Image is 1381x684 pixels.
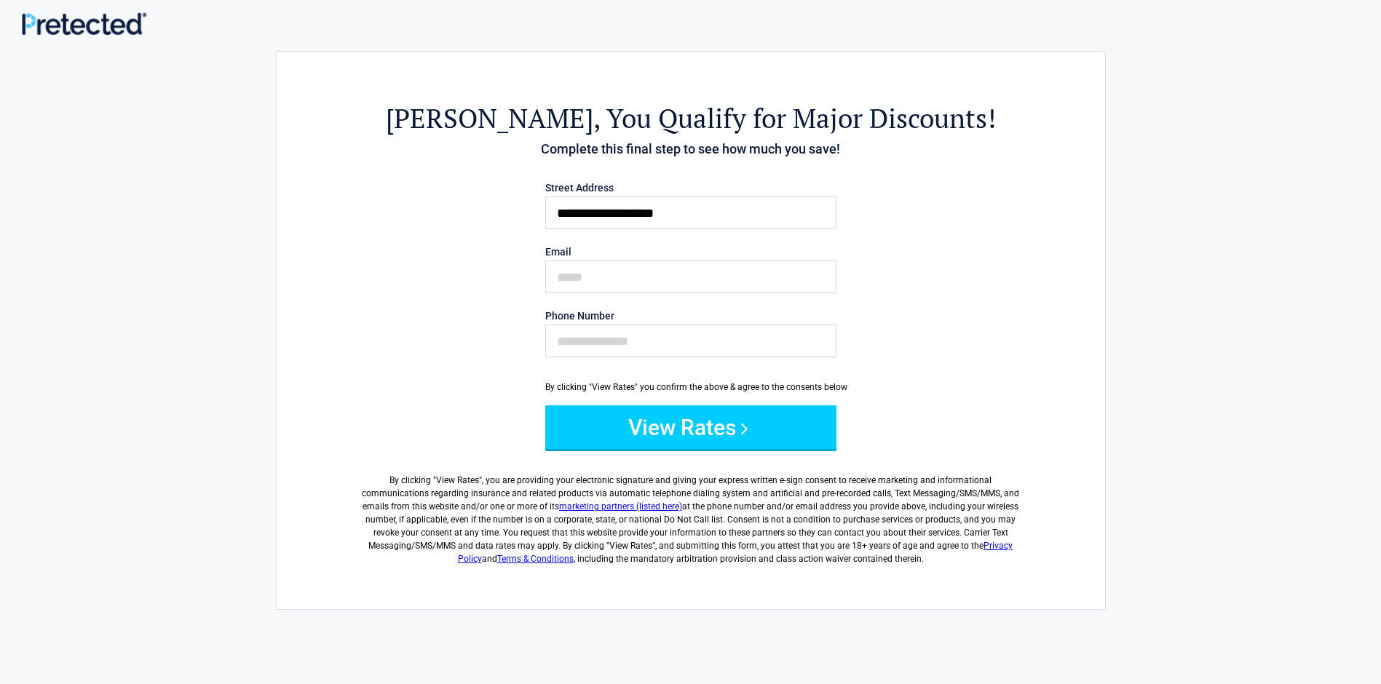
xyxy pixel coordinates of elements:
[559,501,682,512] a: marketing partners (listed here)
[545,381,836,394] div: By clicking "View Rates" you confirm the above & agree to the consents below
[386,100,593,136] span: [PERSON_NAME]
[436,475,479,485] span: View Rates
[545,311,836,321] label: Phone Number
[22,12,146,35] img: Main Logo
[357,140,1025,159] h4: Complete this final step to see how much you save!
[497,554,574,564] a: Terms & Conditions
[357,462,1025,565] label: By clicking " ", you are providing your electronic signature and giving your express written e-si...
[545,405,836,449] button: View Rates
[545,183,836,193] label: Street Address
[357,100,1025,136] h2: , You Qualify for Major Discounts!
[545,247,836,257] label: Email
